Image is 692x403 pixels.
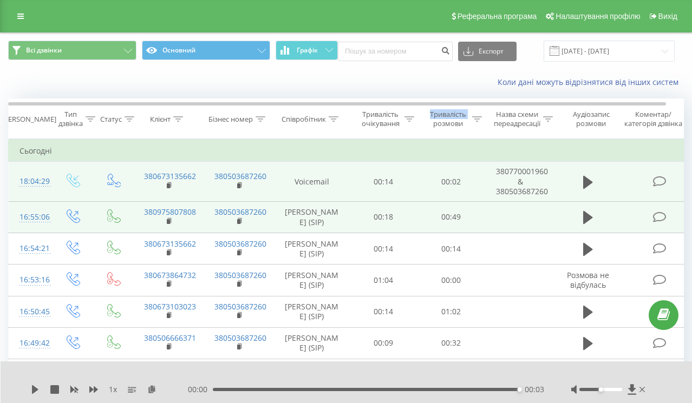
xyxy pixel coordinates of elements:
span: Всі дзвінки [26,46,62,55]
a: 380673135662 [144,171,196,181]
div: 16:50:45 [19,301,41,322]
td: 00:14 [350,162,417,202]
div: 16:55:06 [19,207,41,228]
td: 05:13 [417,359,485,390]
div: 16:53:16 [19,269,41,290]
a: 380673864732 [144,270,196,280]
td: [PERSON_NAME] (SIP) [274,296,350,327]
span: Налаштування профілю [556,12,640,21]
div: Тип дзвінка [58,110,83,128]
td: [PERSON_NAME] (SIP) [274,201,350,233]
a: 380503687260 [214,301,266,312]
div: Співробітник [282,115,326,124]
td: Voicemail [274,162,350,202]
span: 00:03 [525,384,544,395]
button: Всі дзвінки [8,41,136,60]
td: 00:49 [417,201,485,233]
span: Реферальна програма [458,12,537,21]
td: [PERSON_NAME] (SIP) [274,265,350,296]
td: 01:02 [417,296,485,327]
td: 00:14 [350,233,417,265]
td: 00:14 [417,233,485,265]
a: 380673103023 [144,301,196,312]
a: Коли дані можуть відрізнятися вiд інших систем [498,77,684,87]
div: Аудіозапис розмови [565,110,617,128]
td: 00:14 [350,296,417,327]
td: 00:02 [417,162,485,202]
div: Клієнт [150,115,171,124]
td: 00:32 [417,327,485,359]
td: [PERSON_NAME] (SIP) [274,233,350,265]
a: 380503687260 [214,333,266,343]
div: 16:54:21 [19,238,41,259]
td: 00:00 [417,265,485,296]
div: Accessibility label [599,387,603,392]
a: 380506666371 [144,333,196,343]
td: 01:04 [350,265,417,296]
a: 380503687260 [214,270,266,280]
div: Тривалість розмови [427,110,469,128]
span: 00:00 [188,384,213,395]
a: 380975807808 [144,207,196,217]
td: 380770001960 & 380503687260 [485,162,556,202]
a: 380503687260 [214,171,266,181]
div: [PERSON_NAME] [2,115,56,124]
input: Пошук за номером [338,42,453,61]
a: 380503687260 [214,239,266,249]
div: Бізнес номер [208,115,253,124]
td: [PERSON_NAME] (SIP) [274,359,350,390]
div: Тривалість очікування [359,110,402,128]
span: 1 x [109,384,117,395]
button: Графік [276,41,338,60]
span: Вихід [658,12,677,21]
td: 00:12 [350,359,417,390]
button: Основний [142,41,270,60]
td: 00:18 [350,201,417,233]
div: Коментар/категорія дзвінка [622,110,685,128]
a: 380673135662 [144,239,196,249]
span: Розмова не відбулась [567,270,609,290]
td: 00:09 [350,327,417,359]
div: 16:49:42 [19,333,41,354]
button: Експорт [458,42,517,61]
div: Accessibility label [518,387,522,392]
td: [PERSON_NAME] (SIP) [274,327,350,359]
span: Графік [297,47,318,54]
div: Статус [100,115,122,124]
a: 380503687260 [214,207,266,217]
div: 18:04:29 [19,171,41,192]
div: Назва схеми переадресації [494,110,540,128]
